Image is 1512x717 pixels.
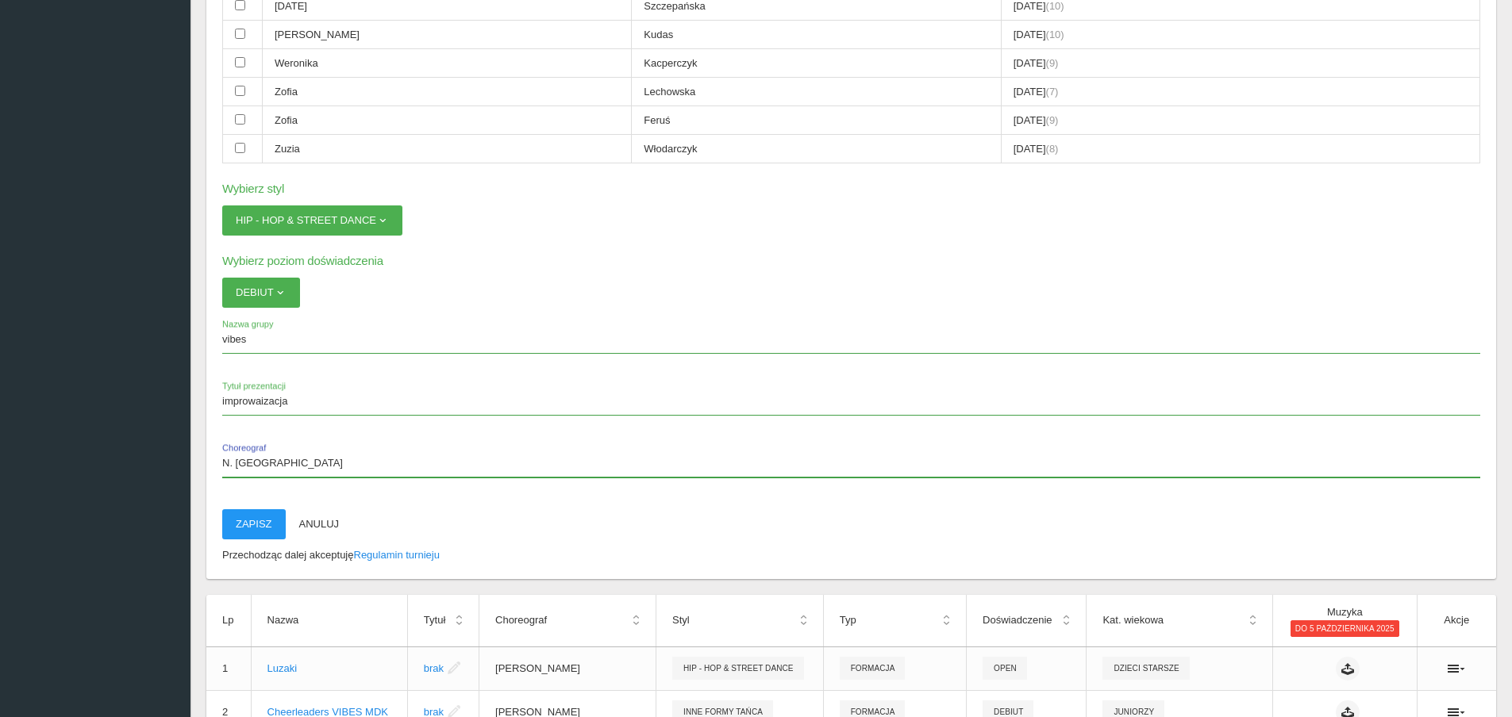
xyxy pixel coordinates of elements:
[206,646,251,690] td: 1
[286,509,353,539] button: Anuluj
[251,595,407,646] th: Nazwa
[222,447,1480,477] input: Choreograf
[222,547,1480,563] p: Przechodząc dalej akceptuję
[1273,595,1417,646] th: Muzyka
[672,657,804,680] span: Hip - Hop & Street Dance
[222,179,1480,197] h6: Wybierz styl
[1046,86,1059,98] span: (7)
[354,549,440,561] a: Regulamin turnieju
[206,595,251,646] th: Lp
[263,135,632,163] td: Zuzia
[267,661,391,677] div: Luzaki
[222,385,1480,416] input: Tytuł prezentacji
[1001,21,1479,49] td: [DATE]
[656,595,824,646] th: Styl
[1046,57,1059,69] span: (9)
[222,251,1480,270] h6: Wybierz poziom doświadczenia
[222,278,300,308] button: Debiut
[632,49,1001,78] td: Kacperczyk
[1001,106,1479,135] td: [DATE]
[632,135,1001,163] td: Włodarczyk
[632,21,1001,49] td: Kudas
[263,49,632,78] td: Weronika
[263,106,632,135] td: Zofia
[479,646,656,690] td: [PERSON_NAME]
[823,595,966,646] th: Typ
[1046,114,1059,126] span: (9)
[1046,29,1064,40] span: (10)
[1001,135,1479,163] td: [DATE]
[1001,78,1479,106] td: [DATE]
[840,657,906,680] span: Formacja
[424,662,444,674] a: brak
[1291,620,1399,636] span: do 5 października 2025
[1102,657,1189,680] span: Dzieci Starsze
[1046,143,1059,155] span: (8)
[222,324,1480,354] input: Nazwa grupy
[222,509,286,539] button: Zapisz
[632,78,1001,106] td: Lechowska
[983,657,1027,680] span: Open
[632,106,1001,135] td: Feruś
[1087,595,1273,646] th: Kat. wiekowa
[263,78,632,106] td: Zofia
[1417,595,1496,646] th: Akcje
[263,21,632,49] td: [PERSON_NAME]
[479,595,656,646] th: Choreograf
[1001,49,1479,78] td: [DATE]
[222,205,402,236] button: Hip - Hop & Street Dance
[967,595,1087,646] th: Doświadczenie
[407,595,479,646] th: Tytuł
